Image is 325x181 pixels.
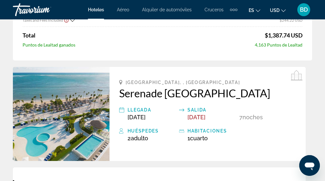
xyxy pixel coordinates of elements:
a: Travorium [13,1,77,18]
button: Change currency [270,5,286,15]
span: 4,163 Puntos de Lealtad [255,42,302,48]
span: $244.22 USD [280,18,302,23]
span: Cuarto [190,135,208,142]
div: Huéspedes [128,127,176,135]
div: habitaciones [187,127,236,135]
a: Hoteles [88,7,104,12]
div: Llegada [128,106,176,114]
span: USD [270,8,280,13]
iframe: Button to launch messaging window [299,155,320,176]
span: Taxes and Fees Included [23,18,63,23]
span: noches [243,114,263,121]
span: [DATE] [187,114,206,121]
button: Extra navigation items [230,5,237,15]
button: Change language [249,5,260,15]
span: 7 [239,114,243,121]
span: $1,387.74 USD [265,32,302,39]
span: 1 [187,135,208,142]
span: Puntos de Lealtad ganados [23,42,75,48]
button: Show Taxes and Fees disclaimer [64,17,69,23]
span: BD [300,6,308,13]
a: Alquiler de automóviles [142,7,192,12]
span: [GEOGRAPHIC_DATA], , [GEOGRAPHIC_DATA] [126,80,240,85]
div: Salida [187,106,236,114]
button: Show Taxes and Fees breakdown [23,17,75,23]
a: Aéreo [117,7,129,12]
button: User Menu [295,3,312,16]
span: 2 [128,135,148,142]
span: es [249,8,254,13]
a: Cruceros [205,7,224,12]
a: Serenade [GEOGRAPHIC_DATA] [119,87,296,100]
span: Adulto [131,135,148,142]
span: [DATE] [128,114,146,121]
span: Total [23,32,35,39]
